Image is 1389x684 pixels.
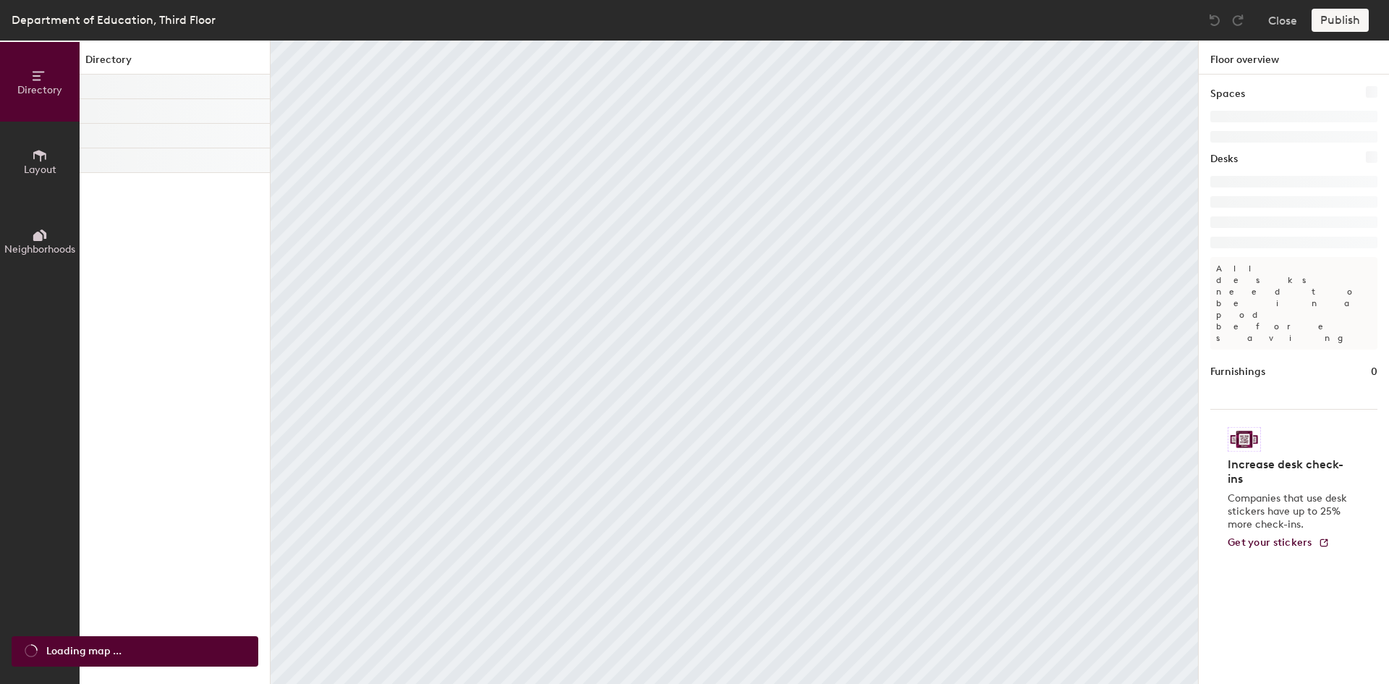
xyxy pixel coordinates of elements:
[4,243,75,256] span: Neighborhoods
[1228,537,1330,549] a: Get your stickers
[1210,151,1238,167] h1: Desks
[46,643,122,659] span: Loading map ...
[12,11,216,29] div: Department of Education, Third Floor
[1228,427,1261,452] img: Sticker logo
[24,164,56,176] span: Layout
[1210,86,1245,102] h1: Spaces
[80,52,270,75] h1: Directory
[1199,41,1389,75] h1: Floor overview
[1210,364,1265,380] h1: Furnishings
[1268,9,1297,32] button: Close
[1207,13,1222,28] img: Undo
[271,41,1198,684] canvas: Map
[1228,457,1351,486] h4: Increase desk check-ins
[1231,13,1245,28] img: Redo
[1228,492,1351,531] p: Companies that use desk stickers have up to 25% more check-ins.
[17,84,62,96] span: Directory
[1371,364,1377,380] h1: 0
[1210,257,1377,350] p: All desks need to be in a pod before saving
[1228,536,1312,549] span: Get your stickers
